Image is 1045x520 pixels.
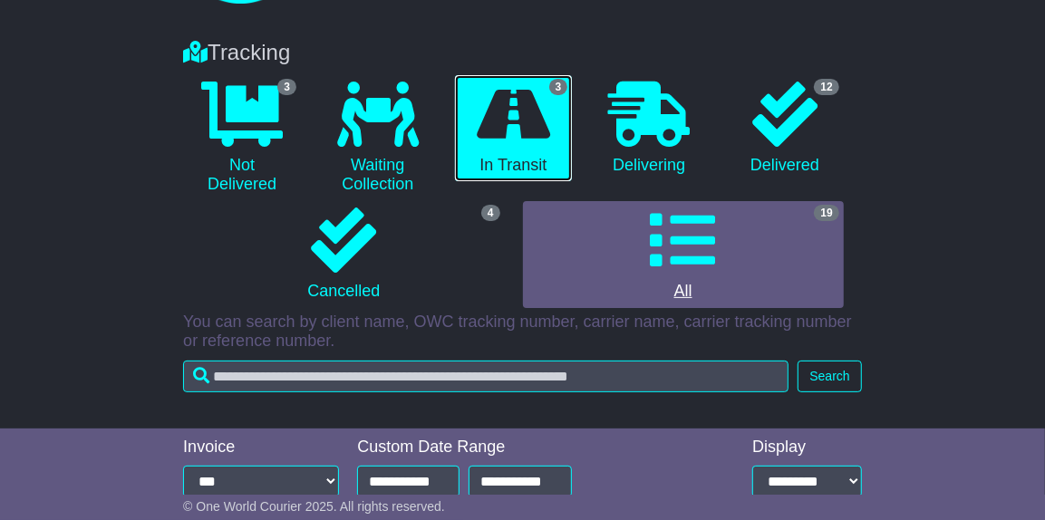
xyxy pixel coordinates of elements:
[798,361,861,392] button: Search
[752,438,862,457] div: Display
[726,75,844,182] a: 12 Delivered
[357,438,571,457] div: Custom Date Range
[174,40,871,66] div: Tracking
[455,75,573,182] a: 3 In Transit
[814,79,838,95] span: 12
[183,201,504,308] a: 4 Cancelled
[183,499,445,514] span: © One World Courier 2025. All rights reserved.
[523,201,844,308] a: 19 All
[814,205,838,221] span: 19
[319,75,437,201] a: Waiting Collection
[183,438,339,457] div: Invoice
[277,79,296,95] span: 3
[183,313,862,351] p: You can search by client name, OWC tracking number, carrier name, carrier tracking number or refe...
[590,75,708,182] a: Delivering
[549,79,568,95] span: 3
[183,75,301,201] a: 3 Not Delivered
[481,205,500,221] span: 4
